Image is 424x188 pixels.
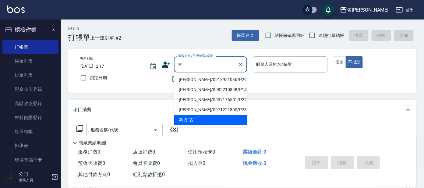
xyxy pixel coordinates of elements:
li: 新增 "古" [174,115,247,125]
button: save [322,4,334,16]
button: 帳單速查 [232,30,259,41]
span: 連續打單結帳 [319,32,344,39]
span: 會員卡販賣 0 [133,160,160,166]
div: 名[PERSON_NAME] [347,6,388,14]
label: 帳單日期 [80,56,93,61]
a: 每日結帳 [2,125,58,139]
span: 使用預收卡 0 [188,149,215,155]
a: 排班表 [2,139,58,153]
span: 紅利點數折抵 0 [133,172,165,177]
h3: 打帳單 [68,33,90,42]
button: Clear [236,60,245,69]
input: YYYY/MM/DD hh:mm [80,61,143,71]
a: 高階收支登錄 [2,97,58,111]
button: 櫃檯作業 [2,22,58,38]
li: [PERSON_NAME]/0971221800/P2399 [174,105,247,115]
button: 登出 [393,4,417,16]
img: Logo [7,5,25,13]
span: 其他付款方式 0 [78,172,110,177]
li: [PERSON_NAME]/0937176551/P2705 [174,95,247,105]
button: 指定 [333,56,346,68]
span: 預收卡販賣 0 [78,160,105,166]
li: [PERSON_NAME]/0982210898/P1417 [174,85,247,95]
p: 服務人員 [19,177,50,183]
h2: Key In [68,27,90,31]
label: 顧客姓名/手機號碼/編號 [178,54,213,58]
button: Choose date, selected date is 2025-09-14 [146,59,161,74]
div: 項目消費 [68,100,417,119]
span: 店販消費 0 [133,149,155,155]
span: 現金應收 0 [243,160,267,166]
a: 材料自購登錄 [2,111,58,125]
button: 不指定 [346,56,363,68]
h5: 公司 [19,171,50,177]
p: 隱藏業績明細 [79,140,106,146]
a: 帳單列表 [2,54,58,68]
a: 現場電腦打卡 [2,153,58,167]
span: 扣入金 0 [188,160,205,166]
span: 結帳前確認明細 [275,32,305,39]
a: 現金收支登錄 [2,82,58,96]
a: 掛單列表 [2,68,58,82]
span: 業績合計 0 [243,149,267,155]
img: Person [5,171,17,183]
p: 項目消費 [73,107,91,113]
a: 打帳單 [2,40,58,54]
span: 服務消費 0 [78,149,100,155]
li: [PERSON_NAME]/0918951036/P2984 [174,75,247,85]
button: Open [151,125,161,135]
button: 名[PERSON_NAME] [337,4,391,16]
span: 上一筆訂單:#2 [90,34,122,42]
span: 鎖定日期 [90,75,107,81]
